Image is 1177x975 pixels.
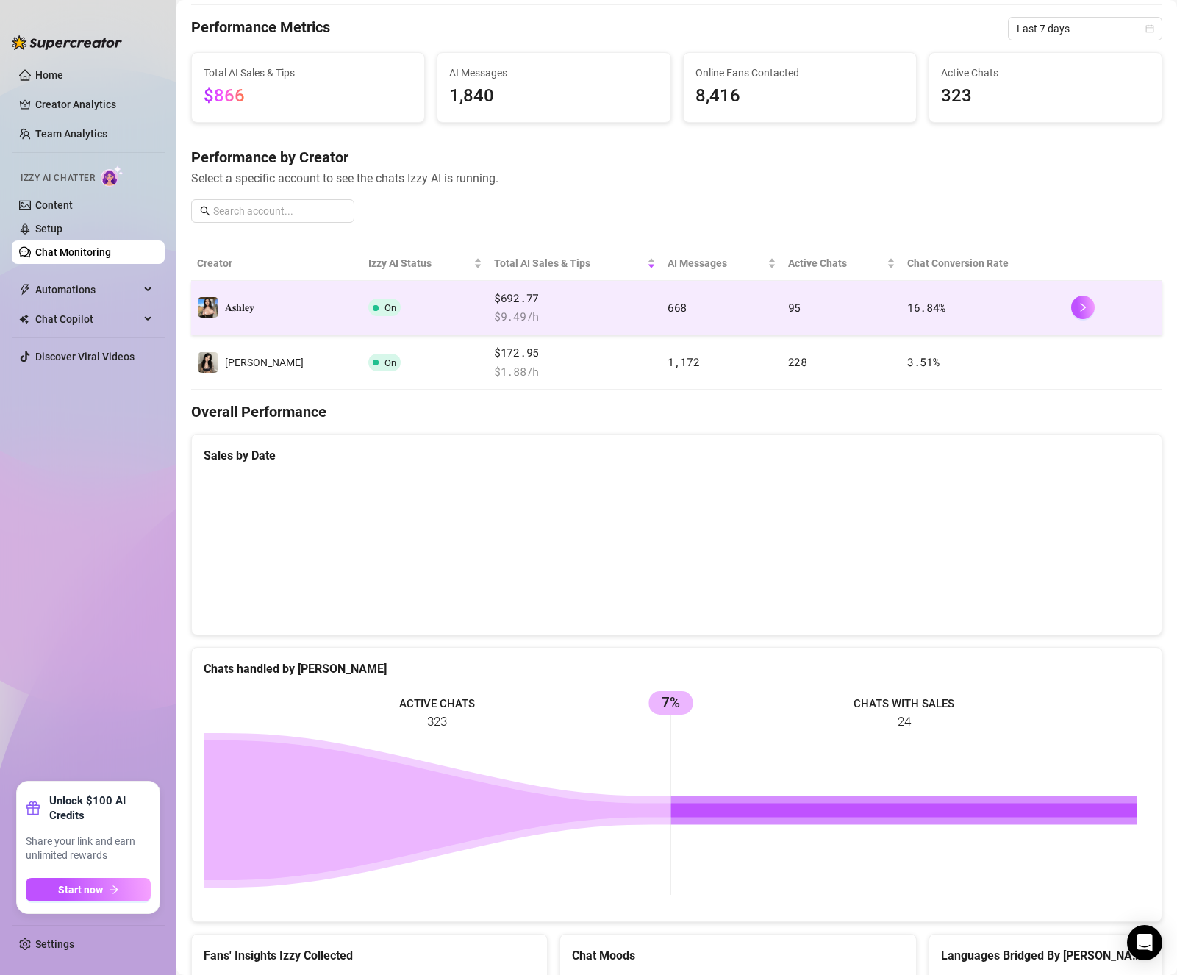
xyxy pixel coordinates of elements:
th: Active Chats [782,246,901,281]
span: 𝐀𝐬𝐡𝐥𝐞𝐲 [225,301,254,313]
img: 𝐀𝐬𝐡𝐥𝐞𝐲 [198,297,218,318]
span: Automations [35,278,140,301]
h4: Overall Performance [191,401,1162,422]
a: Setup [35,223,62,235]
span: Chat Copilot [35,307,140,331]
div: Open Intercom Messenger [1127,925,1162,960]
span: thunderbolt [19,284,31,296]
div: Chat Moods [572,946,904,965]
img: logo-BBDzfeDw.svg [12,35,122,50]
div: Languages Bridged By [PERSON_NAME] [941,946,1150,965]
span: Share your link and earn unlimited rewards [26,835,151,863]
span: Online Fans Contacted [695,65,904,81]
a: Creator Analytics [35,93,153,116]
button: Start nowarrow-right [26,878,151,901]
span: On [384,357,396,368]
span: 16.84 % [907,300,945,315]
div: Fans' Insights Izzy Collected [204,946,535,965]
span: Total AI Sales & Tips [204,65,412,81]
span: 95 [788,300,801,315]
span: gift [26,801,40,815]
span: AI Messages [668,255,765,271]
th: Chat Conversion Rate [901,246,1065,281]
input: Search account... [213,203,346,219]
span: 228 [788,354,807,369]
span: $172.95 [494,344,656,362]
span: Last 7 days [1017,18,1153,40]
span: Select a specific account to see the chats Izzy AI is running. [191,169,1162,187]
span: 1,840 [449,82,658,110]
img: Chat Copilot [19,314,29,324]
a: Discover Viral Videos [35,351,135,362]
span: 1,172 [668,354,700,369]
span: 8,416 [695,82,904,110]
span: calendar [1145,24,1154,33]
span: Start now [58,884,103,896]
h4: Performance by Creator [191,147,1162,168]
a: Content [35,199,73,211]
span: AI Messages [449,65,658,81]
div: Chats handled by [PERSON_NAME] [204,660,1150,678]
span: On [384,302,396,313]
th: Creator [191,246,362,281]
span: 323 [941,82,1150,110]
span: $866 [204,85,245,106]
span: search [200,206,210,216]
span: Izzy AI Status [368,255,471,271]
span: [PERSON_NAME] [225,357,304,368]
img: AI Chatter [101,165,124,187]
span: $692.77 [494,290,656,307]
span: 3.51 % [907,354,940,369]
span: Total AI Sales & Tips [494,255,644,271]
th: Total AI Sales & Tips [488,246,662,281]
a: Chat Monitoring [35,246,111,258]
button: right [1071,296,1095,319]
div: Sales by Date [204,446,1150,465]
span: 668 [668,300,687,315]
a: Home [35,69,63,81]
a: Team Analytics [35,128,107,140]
span: right [1078,302,1088,312]
strong: Unlock $100 AI Credits [49,793,151,823]
a: Settings [35,938,74,950]
img: Ashley [198,352,218,373]
span: Active Chats [788,255,884,271]
th: Izzy AI Status [362,246,488,281]
th: AI Messages [662,246,782,281]
span: arrow-right [109,885,119,895]
span: Active Chats [941,65,1150,81]
h4: Performance Metrics [191,17,330,40]
span: $ 1.88 /h [494,363,656,381]
span: Izzy AI Chatter [21,171,95,185]
span: $ 9.49 /h [494,308,656,326]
